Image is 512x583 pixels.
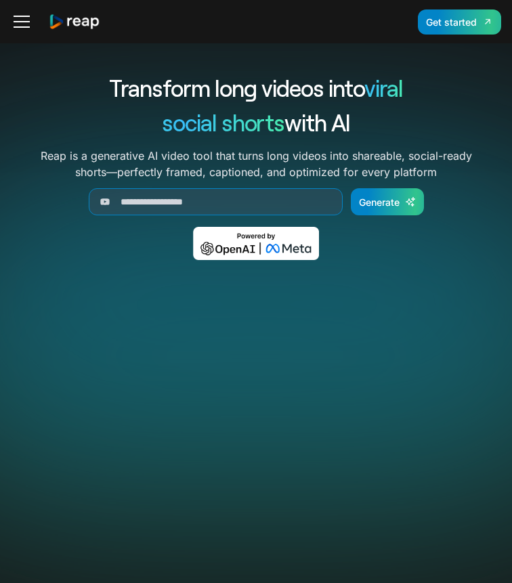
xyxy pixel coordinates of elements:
h1: Transform long videos into [26,70,486,105]
div: Generate [359,195,400,209]
video: Your browser does not support the video tag. [26,280,486,510]
p: Reap is a generative AI video tool that turns long videos into shareable, social-ready shorts—per... [41,148,472,180]
a: Generate [351,188,424,215]
div: Get started [426,15,477,29]
h1: with AI [26,105,486,139]
form: Generate Form [26,188,486,215]
span: social shorts [162,108,285,136]
span: viral [364,74,403,102]
a: Get started [418,9,501,35]
a: home [49,14,100,30]
img: reap logo [49,14,100,30]
img: Powered by OpenAI & Meta [193,227,320,260]
div: menu [11,5,38,38]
